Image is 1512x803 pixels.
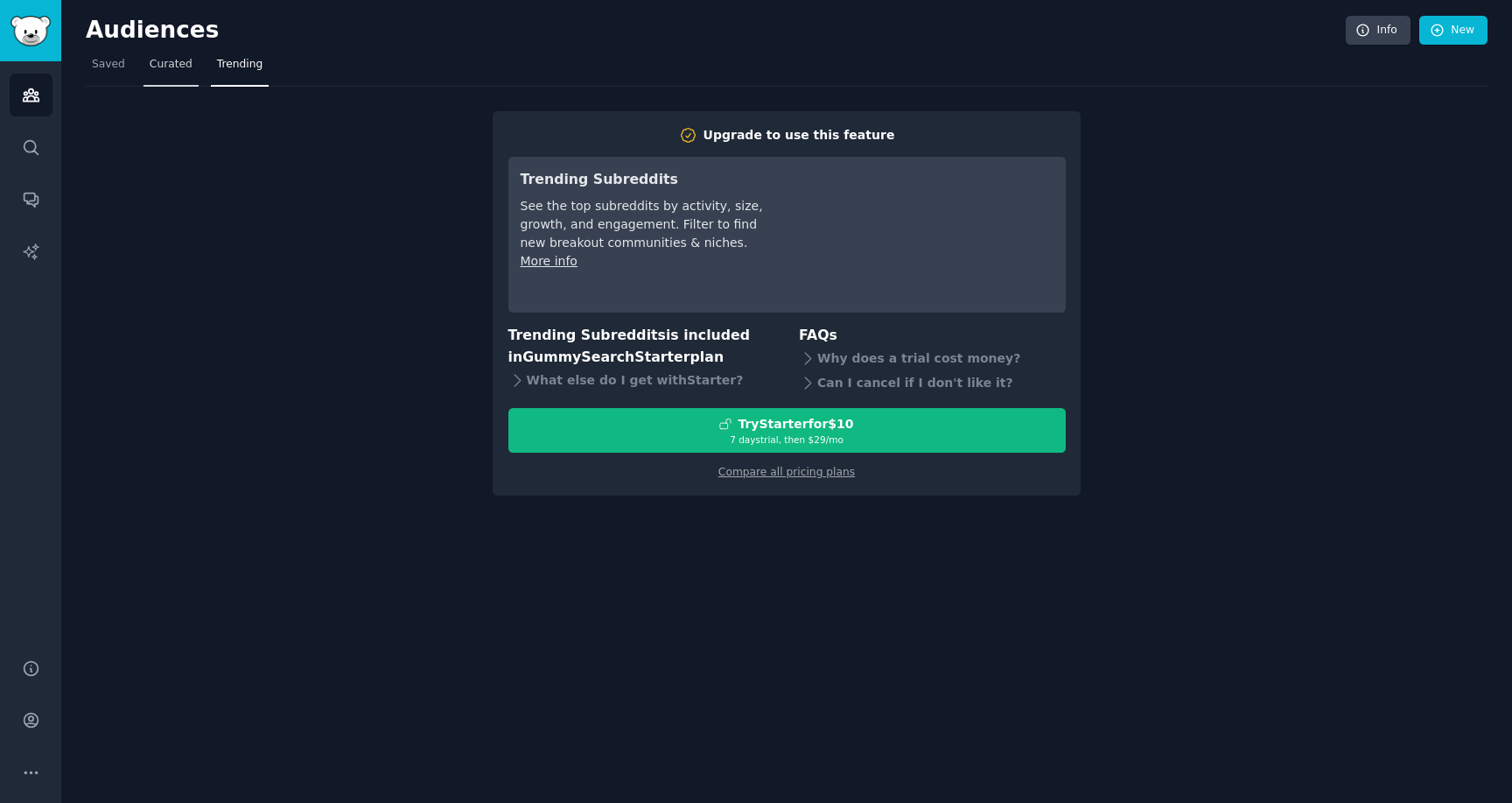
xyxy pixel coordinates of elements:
a: Info [1346,16,1410,46]
span: Trending [217,57,262,73]
a: Curated [143,51,199,87]
span: GummySearch Starter [522,349,689,365]
div: Why does a trial cost money? [799,347,1066,371]
div: See the top subreddits by activity, size, growth, and engagement. Filter to find new breakout com... [521,197,766,252]
h3: Trending Subreddits [521,169,766,191]
h2: Audiences [86,17,1346,45]
span: Saved [92,57,125,73]
a: New [1419,16,1487,46]
a: Compare all pricing plans [718,466,855,478]
button: TryStarterfor$107 daystrial, then $29/mo [508,408,1066,453]
div: What else do I get with Starter ? [508,368,775,392]
h3: Trending Subreddits is included in plan [508,325,775,368]
iframe: YouTube video player [791,169,1053,300]
span: Curated [150,57,192,73]
img: GummySearch logo [10,16,51,46]
a: More info [521,254,577,268]
div: 7 days trial, then $ 29 /mo [509,433,1065,446]
h3: FAQs [799,325,1066,347]
div: Can I cancel if I don't like it? [799,371,1066,396]
div: Try Starter for $10 [738,415,853,433]
a: Trending [211,51,269,87]
div: Upgrade to use this feature [703,126,895,144]
a: Saved [86,51,131,87]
